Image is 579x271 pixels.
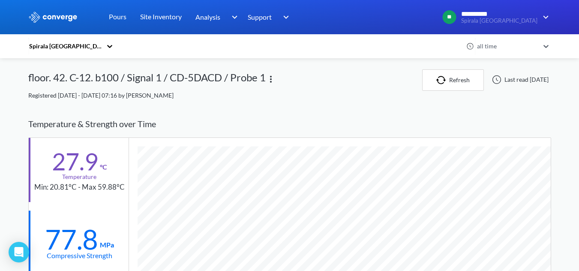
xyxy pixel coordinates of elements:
div: Last read [DATE] [487,74,551,85]
img: downArrow.svg [226,12,240,22]
div: floor. 42. C-12. b100 / Signal 1 / CD-5DACD / Probe 1 [28,69,266,91]
img: icon-clock.svg [466,42,474,50]
div: all time [475,42,539,51]
img: downArrow.svg [278,12,291,22]
span: Analysis [195,12,220,22]
div: Open Intercom Messenger [9,242,29,262]
div: Temperature [62,172,96,182]
span: Support [248,12,272,22]
span: Registered [DATE] - [DATE] 07:16 by [PERSON_NAME] [28,92,174,99]
div: 77.8 [45,229,98,250]
div: Compressive Strength [47,250,112,261]
img: downArrow.svg [537,12,551,22]
span: Spirala [GEOGRAPHIC_DATA] [461,18,537,24]
div: Spirala [GEOGRAPHIC_DATA] [28,42,102,51]
img: more.svg [266,74,276,84]
button: Refresh [422,69,484,91]
div: Min: 20.81°C - Max 59.88°C [34,182,125,193]
div: 27.9 [52,151,98,172]
div: Temperature & Strength over Time [28,110,551,137]
img: logo_ewhite.svg [28,12,78,23]
img: icon-refresh.svg [436,76,449,84]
